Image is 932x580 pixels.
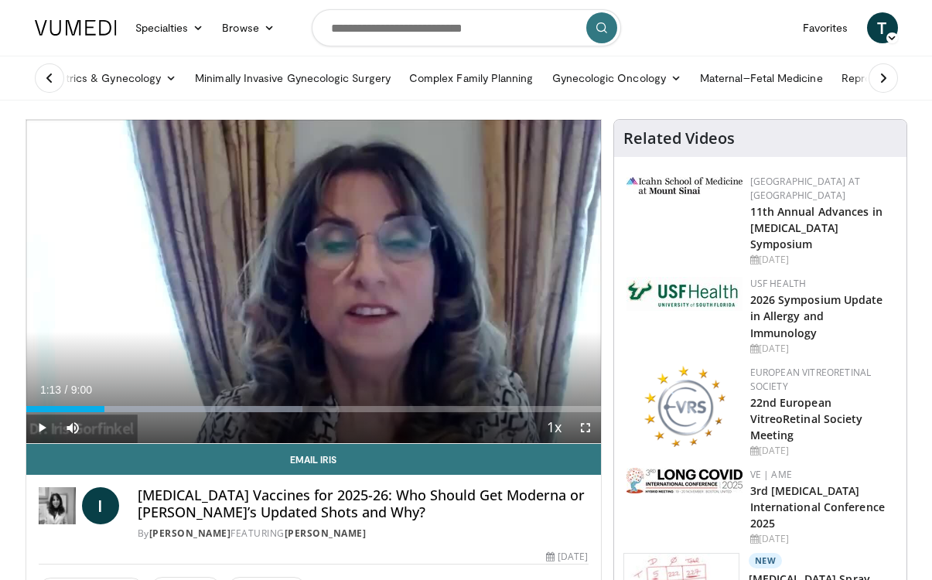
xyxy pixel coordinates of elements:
[35,20,117,36] img: VuMedi Logo
[750,277,807,290] a: USF Health
[312,9,621,46] input: Search topics, interventions
[26,63,186,94] a: Obstetrics & Gynecology
[26,120,601,444] video-js: Video Player
[186,63,400,94] a: Minimally Invasive Gynecologic Surgery
[39,487,76,524] img: Dr. Iris Gorfinkel
[539,412,570,443] button: Playback Rate
[750,342,894,356] div: [DATE]
[40,384,61,396] span: 1:13
[138,487,589,520] h4: [MEDICAL_DATA] Vaccines for 2025-26: Who Should Get Moderna or [PERSON_NAME]’s Updated Shots and ...
[71,384,92,396] span: 9:00
[691,63,832,94] a: Maternal–Fetal Medicine
[750,444,894,458] div: [DATE]
[213,12,284,43] a: Browse
[400,63,543,94] a: Complex Family Planning
[749,553,783,568] p: New
[626,277,743,311] img: 6ba8804a-8538-4002-95e7-a8f8012d4a11.png.150x105_q85_autocrop_double_scale_upscale_version-0.2.jpg
[65,384,68,396] span: /
[750,483,885,531] a: 3rd [MEDICAL_DATA] International Conference 2025
[644,366,725,447] img: ee0f788f-b72d-444d-91fc-556bb330ec4c.png.150x105_q85_autocrop_double_scale_upscale_version-0.2.png
[750,395,863,442] a: 22nd European VitreoRetinal Society Meeting
[57,412,88,443] button: Mute
[623,129,735,148] h4: Related Videos
[626,468,743,493] img: a2792a71-925c-4fc2-b8ef-8d1b21aec2f7.png.150x105_q85_autocrop_double_scale_upscale_version-0.2.jpg
[750,292,883,339] a: 2026 Symposium Update in Allergy and Immunology
[149,527,231,540] a: [PERSON_NAME]
[570,412,601,443] button: Fullscreen
[285,527,367,540] a: [PERSON_NAME]
[750,253,894,267] div: [DATE]
[82,487,119,524] a: I
[26,406,601,412] div: Progress Bar
[543,63,691,94] a: Gynecologic Oncology
[867,12,898,43] a: T
[138,527,589,541] div: By FEATURING
[750,366,872,393] a: European VitreoRetinal Society
[794,12,858,43] a: Favorites
[750,175,860,202] a: [GEOGRAPHIC_DATA] at [GEOGRAPHIC_DATA]
[546,550,588,564] div: [DATE]
[750,532,894,546] div: [DATE]
[26,444,601,475] a: Email Iris
[750,468,792,481] a: VE | AME
[126,12,213,43] a: Specialties
[26,412,57,443] button: Play
[626,177,743,194] img: 3aa743c9-7c3f-4fab-9978-1464b9dbe89c.png.150x105_q85_autocrop_double_scale_upscale_version-0.2.jpg
[750,204,882,251] a: 11th Annual Advances in [MEDICAL_DATA] Symposium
